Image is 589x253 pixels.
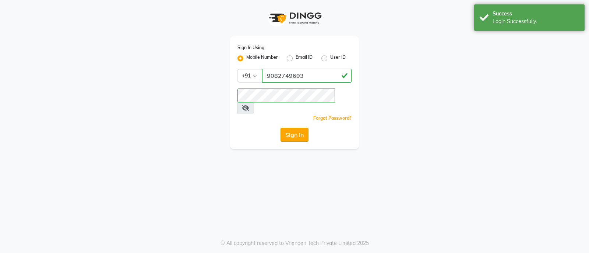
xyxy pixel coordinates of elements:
[237,88,335,102] input: Username
[296,54,313,63] label: Email ID
[330,54,346,63] label: User ID
[262,69,352,83] input: Username
[246,54,278,63] label: Mobile Number
[281,128,308,142] button: Sign In
[237,44,265,51] label: Sign In Using:
[493,18,579,25] div: Login Successfully.
[493,10,579,18] div: Success
[265,7,324,29] img: logo1.svg
[313,115,352,121] a: Forgot Password?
